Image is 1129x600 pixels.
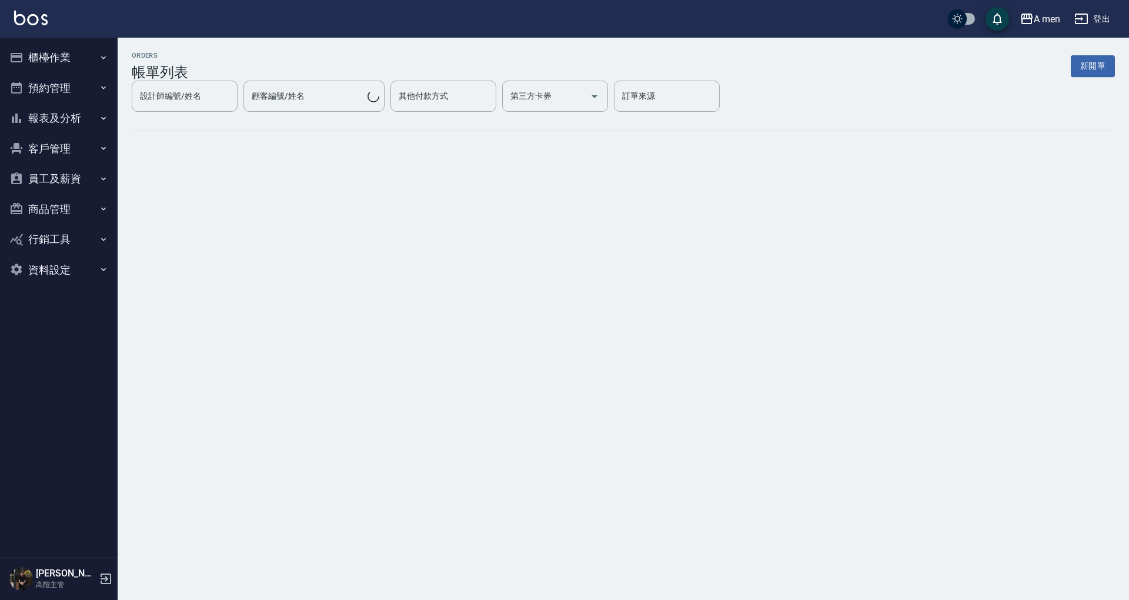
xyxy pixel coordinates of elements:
[5,134,113,164] button: 客戶管理
[5,164,113,194] button: 員工及薪資
[5,103,113,134] button: 報表及分析
[1015,7,1065,31] button: A men
[5,42,113,73] button: 櫃檯作業
[1071,55,1115,77] button: 新開單
[1034,12,1060,26] div: A men
[5,255,113,285] button: 資料設定
[1070,8,1115,30] button: 登出
[132,64,188,81] h3: 帳單列表
[986,7,1009,31] button: save
[5,224,113,255] button: 行銷工具
[9,567,33,591] img: Person
[585,87,604,106] button: Open
[36,568,96,579] h5: [PERSON_NAME]
[14,11,48,25] img: Logo
[36,579,96,590] p: 高階主管
[5,73,113,104] button: 預約管理
[1071,60,1115,71] a: 新開單
[5,194,113,225] button: 商品管理
[132,52,188,59] h2: ORDERS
